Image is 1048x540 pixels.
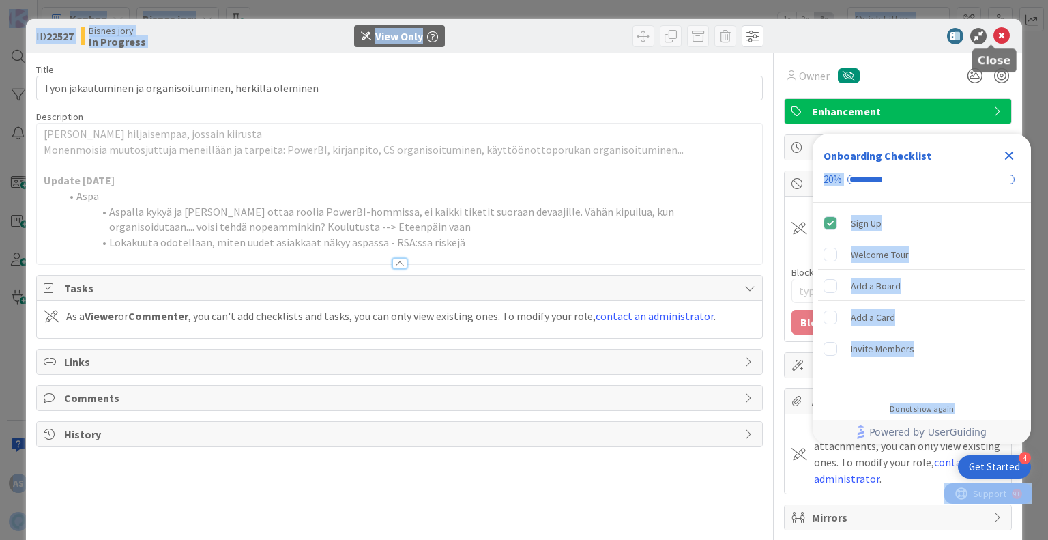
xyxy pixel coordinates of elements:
[824,173,1020,186] div: Checklist progress: 20%
[812,103,987,119] span: Enhancement
[818,334,1025,364] div: Invite Members is incomplete.
[812,357,987,373] span: Custom Fields
[791,310,838,335] button: Block
[36,63,54,76] label: Title
[66,308,716,324] div: As a or , you can't add checklists and tasks, you can only view existing ones. To modify your rol...
[824,173,842,186] div: 20%
[89,25,146,36] span: Bisnes jory
[818,302,1025,332] div: Add a Card is incomplete.
[812,393,987,410] span: Attachments
[44,142,755,158] p: Monenmoisia muutosjuttuja meneillään ja tarpeita: PowerBI, kirjanpito, CS organisoituminen, käytt...
[819,420,1024,444] a: Powered by UserGuiding
[128,309,188,323] b: Commenter
[46,29,74,43] b: 22527
[851,341,914,357] div: Invite Members
[89,36,146,47] b: In Progress
[969,460,1020,474] div: Get Started
[791,266,858,279] label: Blocked Reason
[851,246,909,263] div: Welcome Tour
[44,126,755,142] p: [PERSON_NAME] hiljaisempaa, jossain kiirusta
[44,173,115,187] strong: Update [DATE]
[36,28,74,44] span: ID
[851,309,895,326] div: Add a Card
[64,426,737,442] span: History
[818,240,1025,270] div: Welcome Tour is incomplete.
[60,204,755,235] li: Aspalla kykyä ja [PERSON_NAME] ottaa roolia PowerBI-hommissa, ei kaikki tiketit suoraan devaajill...
[851,215,882,231] div: Sign Up
[824,147,931,164] div: Onboarding Checklist
[60,188,755,204] li: Aspa
[813,203,1031,395] div: Checklist items
[69,5,76,16] div: 9+
[36,111,83,123] span: Description
[851,278,901,294] div: Add a Board
[813,134,1031,444] div: Checklist Container
[812,175,987,192] span: Block
[818,271,1025,301] div: Add a Board is incomplete.
[29,2,62,18] span: Support
[812,509,987,526] span: Mirrors
[818,208,1025,238] div: Sign Up is complete.
[64,280,737,296] span: Tasks
[799,68,830,84] span: Owner
[978,54,1011,67] h5: Close
[85,309,118,323] b: Viewer
[869,424,987,440] span: Powered by UserGuiding
[814,421,1004,487] div: As a or , you can't add attachments, you can only view existing ones. To modify your role, .
[375,28,423,44] div: View Only
[890,403,954,414] div: Do not show again
[998,145,1020,167] div: Close Checklist
[64,390,737,406] span: Comments
[958,455,1031,479] div: Open Get Started checklist, remaining modules: 4
[812,139,987,156] span: Dates
[36,76,762,100] input: type card name here...
[813,420,1031,444] div: Footer
[1019,452,1031,464] div: 4
[64,354,737,370] span: Links
[60,235,755,251] li: Lokakuuta odotellaan, miten uudet asiakkaat näkyy aspassa - RSA:ssa riskejä
[596,309,714,323] a: contact an administrator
